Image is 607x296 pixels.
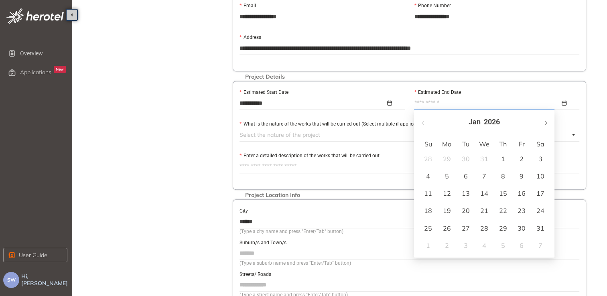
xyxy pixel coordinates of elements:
[19,251,47,260] span: User Guide
[414,99,560,107] input: Estimated End Date
[475,138,494,150] th: We
[240,215,579,227] input: City
[240,42,579,54] input: Address
[493,202,512,219] td: 2026-01-22
[456,150,475,168] td: 2025-12-30
[517,171,526,181] div: 9
[479,206,489,215] div: 21
[414,10,580,22] input: Phone Number
[536,171,545,181] div: 10
[414,89,461,96] label: Estimated End Date
[536,154,545,164] div: 3
[461,189,470,198] div: 13
[423,154,433,164] div: 28
[517,189,526,198] div: 16
[240,89,288,96] label: Estimated Start Date
[531,150,550,168] td: 2026-01-03
[493,150,512,168] td: 2026-01-01
[512,220,531,237] td: 2026-01-30
[536,206,545,215] div: 24
[240,207,248,215] label: City
[438,185,457,202] td: 2026-01-12
[517,241,526,250] div: 6
[240,279,579,291] input: Streets/ Roads
[240,10,405,22] input: Email
[498,189,508,198] div: 15
[240,271,271,278] label: Streets/ Roads
[438,168,457,185] td: 2026-01-05
[456,138,475,150] th: Tu
[419,138,438,150] th: Su
[498,241,508,250] div: 5
[419,202,438,219] td: 2026-01-18
[423,223,433,233] div: 25
[240,239,286,247] label: Suburb/s and Town/s
[20,69,51,76] span: Applications
[531,185,550,202] td: 2026-01-17
[240,260,579,267] div: (Type a suburb name and press "Enter/Tab" button)
[536,241,545,250] div: 7
[475,185,494,202] td: 2026-01-14
[461,223,470,233] div: 27
[493,237,512,254] td: 2026-02-05
[419,150,438,168] td: 2025-12-28
[241,73,289,80] span: Project Details
[531,220,550,237] td: 2026-01-31
[461,171,470,181] div: 6
[498,154,508,164] div: 1
[517,206,526,215] div: 23
[493,168,512,185] td: 2026-01-08
[456,237,475,254] td: 2026-02-03
[54,66,66,73] div: New
[419,185,438,202] td: 2026-01-11
[20,45,66,61] span: Overview
[423,206,433,215] div: 18
[442,206,452,215] div: 19
[512,185,531,202] td: 2026-01-16
[493,138,512,150] th: Th
[536,189,545,198] div: 17
[479,154,489,164] div: 31
[512,150,531,168] td: 2026-01-02
[531,202,550,219] td: 2026-01-24
[240,120,424,128] label: What is the nature of the works that will be carried out (Select multiple if applicable)
[423,171,433,181] div: 4
[461,241,470,250] div: 3
[479,189,489,198] div: 14
[438,220,457,237] td: 2026-01-26
[493,185,512,202] td: 2026-01-15
[479,241,489,250] div: 4
[240,34,261,41] label: Address
[240,99,386,107] input: Estimated Start Date
[475,202,494,219] td: 2026-01-21
[456,185,475,202] td: 2026-01-13
[517,223,526,233] div: 30
[512,237,531,254] td: 2026-02-06
[3,248,67,262] button: User Guide
[438,150,457,168] td: 2025-12-29
[442,154,452,164] div: 29
[512,168,531,185] td: 2026-01-09
[438,138,457,150] th: Mo
[21,273,69,287] span: Hi, [PERSON_NAME]
[419,168,438,185] td: 2026-01-04
[240,152,379,160] label: Enter a detailed description of the works that will be carried out
[456,168,475,185] td: 2026-01-06
[241,192,304,199] span: Project Location Info
[531,237,550,254] td: 2026-02-07
[479,171,489,181] div: 7
[423,189,433,198] div: 11
[536,223,545,233] div: 31
[498,206,508,215] div: 22
[517,154,526,164] div: 2
[456,202,475,219] td: 2026-01-20
[442,189,452,198] div: 12
[438,202,457,219] td: 2026-01-19
[419,220,438,237] td: 2026-01-25
[7,277,16,283] span: SW
[475,220,494,237] td: 2026-01-28
[475,237,494,254] td: 2026-02-04
[498,223,508,233] div: 29
[419,237,438,254] td: 2026-02-01
[475,168,494,185] td: 2026-01-07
